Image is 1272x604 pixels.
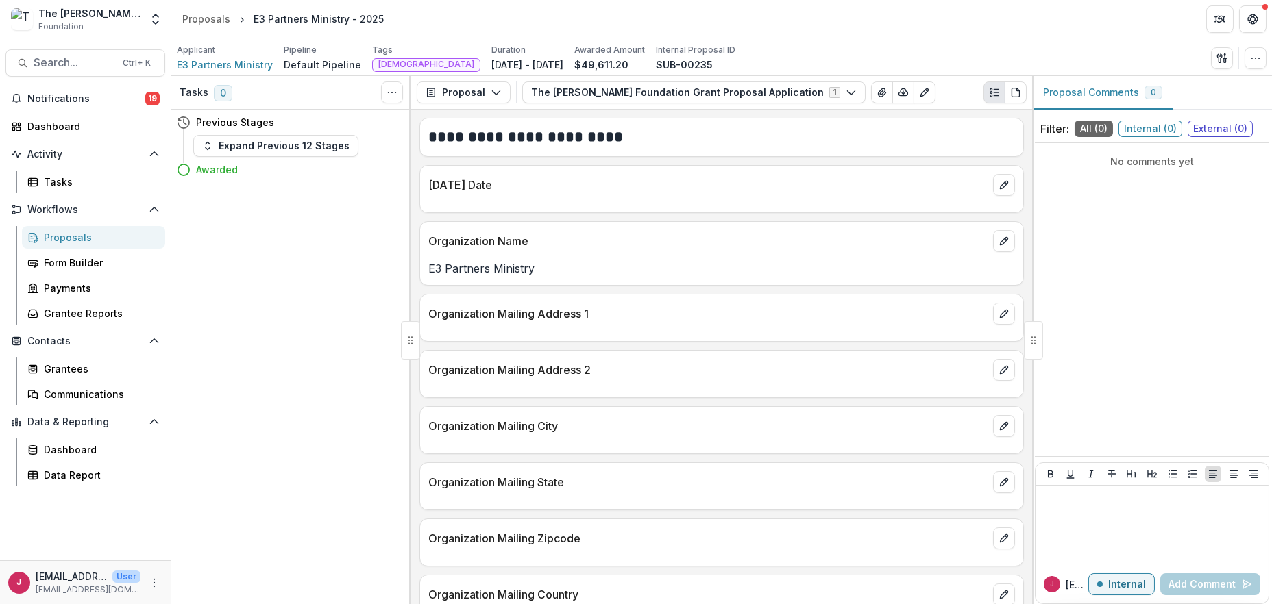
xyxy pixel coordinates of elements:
[1205,466,1221,482] button: Align Left
[44,281,154,295] div: Payments
[11,8,33,30] img: The Bolick Foundation
[36,569,107,583] p: [EMAIL_ADDRESS][DOMAIN_NAME]
[1040,154,1264,168] p: No comments yet
[1245,466,1262,482] button: Align Right
[428,586,988,603] p: Organization Mailing Country
[44,255,154,270] div: Form Builder
[871,81,893,103] button: View Attached Files
[177,58,273,72] a: E3 Partners Ministry
[1032,76,1173,110] button: Proposal Comments
[182,12,230,26] div: Proposals
[22,171,165,193] a: Tasks
[1005,81,1027,103] button: PDF view
[491,58,563,72] p: [DATE] - [DATE]
[196,162,238,177] h4: Awarded
[993,230,1015,252] button: edit
[1144,466,1160,482] button: Heading 2
[1066,577,1088,592] p: [EMAIL_ADDRESS][DOMAIN_NAME]
[36,583,140,596] p: [EMAIL_ADDRESS][DOMAIN_NAME]
[27,149,143,160] span: Activity
[5,411,165,433] button: Open Data & Reporting
[22,357,165,380] a: Grantees
[428,362,988,378] p: Organization Mailing Address 2
[44,230,154,244] div: Proposals
[1040,121,1069,137] p: Filter:
[1160,573,1260,595] button: Add Comment
[22,464,165,486] a: Data Report
[5,49,165,77] button: Search...
[428,418,988,434] p: Organization Mailing City
[146,5,165,33] button: Open entity switcher
[1108,579,1146,590] p: Internal
[38,6,140,21] div: The [PERSON_NAME] Foundation
[1225,466,1242,482] button: Align Center
[522,81,866,103] button: The [PERSON_NAME] Foundation Grant Proposal Application1
[17,578,22,587] div: jcline@bolickfoundation.org
[1042,466,1059,482] button: Bold
[44,442,154,457] div: Dashboard
[177,9,236,29] a: Proposals
[27,336,143,347] span: Contacts
[1062,466,1079,482] button: Underline
[22,302,165,325] a: Grantee Reports
[428,530,988,546] p: Organization Mailing Zipcode
[5,88,165,110] button: Notifications19
[656,58,713,72] p: SUB-00235
[1123,466,1140,482] button: Heading 1
[1239,5,1267,33] button: Get Help
[112,570,140,583] p: User
[993,471,1015,493] button: edit
[381,81,403,103] button: Toggle View Cancelled Tasks
[5,115,165,138] a: Dashboard
[27,204,143,216] span: Workflows
[177,44,215,56] p: Applicant
[196,115,274,129] h4: Previous Stages
[417,81,511,103] button: Proposal
[1088,573,1155,595] button: Internal
[22,383,165,405] a: Communications
[284,44,317,56] p: Pipeline
[34,56,114,69] span: Search...
[145,92,160,105] span: 19
[574,44,645,56] p: Awarded Amount
[284,58,361,72] p: Default Pipeline
[378,60,474,69] span: [DEMOGRAPHIC_DATA]
[1050,581,1054,588] div: jcline@bolickfoundation.org
[146,575,162,591] button: More
[5,199,165,221] button: Open Workflows
[1083,466,1099,482] button: Italicize
[1151,88,1156,97] span: 0
[27,416,143,428] span: Data & Reporting
[193,135,358,157] button: Expand Previous 12 Stages
[656,44,735,56] p: Internal Proposal ID
[372,44,393,56] p: Tags
[44,175,154,189] div: Tasks
[44,306,154,320] div: Grantee Reports
[983,81,1005,103] button: Plaintext view
[22,226,165,249] a: Proposals
[1184,466,1201,482] button: Ordered List
[574,58,628,72] p: $49,611.20
[993,359,1015,381] button: edit
[993,174,1015,196] button: edit
[1118,121,1182,137] span: Internal ( 0 )
[1206,5,1234,33] button: Partners
[428,305,988,322] p: Organization Mailing Address 1
[22,277,165,299] a: Payments
[1075,121,1113,137] span: All ( 0 )
[44,387,154,401] div: Communications
[177,9,389,29] nav: breadcrumb
[914,81,935,103] button: Edit as form
[214,85,232,101] span: 0
[38,21,84,33] span: Foundation
[428,474,988,490] p: Organization Mailing State
[1164,466,1181,482] button: Bullet List
[993,303,1015,325] button: edit
[5,143,165,165] button: Open Activity
[254,12,384,26] div: E3 Partners Ministry - 2025
[491,44,526,56] p: Duration
[22,438,165,461] a: Dashboard
[27,93,145,105] span: Notifications
[993,415,1015,437] button: edit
